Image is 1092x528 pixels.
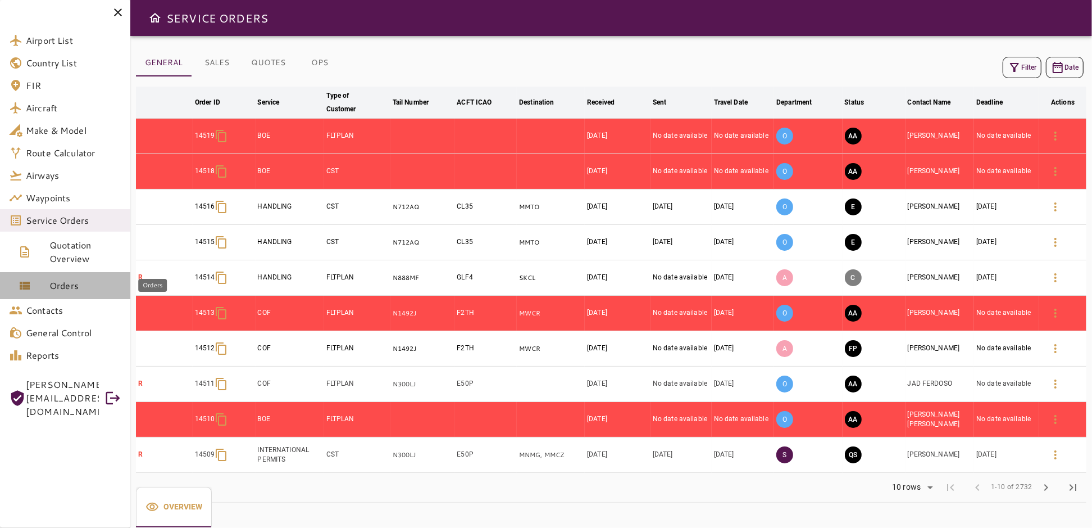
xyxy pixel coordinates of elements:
div: Type of Customer [326,89,374,116]
td: No date available [974,296,1039,331]
td: [PERSON_NAME] [906,189,974,225]
td: No date available [650,402,712,437]
div: Department [776,96,812,109]
span: Travel Date [714,96,762,109]
span: Sent [653,96,681,109]
span: Quotation Overview [49,238,121,265]
span: Previous Page [964,474,991,501]
td: [PERSON_NAME] [906,331,974,367]
td: [DATE] [712,437,774,473]
td: BOE [256,119,324,154]
p: 14514 [195,273,215,282]
td: [PERSON_NAME] [PERSON_NAME] [906,402,974,437]
button: AWAITING ASSIGNMENT [845,128,862,145]
button: FINAL PREPARATION [845,340,862,357]
td: [DATE] [585,154,650,189]
button: QUOTES [242,49,294,76]
span: Airport List [26,34,121,47]
td: No date available [712,154,774,189]
td: [PERSON_NAME] [906,296,974,331]
td: FLTPLAN [324,331,390,367]
td: No date available [650,331,712,367]
td: [DATE] [974,189,1039,225]
span: Deadline [976,96,1017,109]
div: Service [258,96,280,109]
td: [PERSON_NAME] [906,260,974,296]
td: [PERSON_NAME] [906,437,974,473]
td: No date available [974,119,1039,154]
button: Open drawer [144,7,166,29]
div: Orders [138,279,167,292]
p: 14510 [195,414,215,424]
td: No date available [974,402,1039,437]
div: Status [845,96,865,109]
span: Make & Model [26,124,121,137]
p: N712AQ [393,202,453,212]
span: Status [845,96,879,109]
button: Details [1042,123,1069,150]
td: HANDLING [256,260,324,296]
td: FLTPLAN [324,402,390,437]
div: Sent [653,96,667,109]
td: [DATE] [974,260,1039,296]
td: F2TH [454,296,517,331]
td: [DATE] [650,437,712,473]
td: [DATE] [650,189,712,225]
p: N888MF [393,273,453,283]
span: 1-10 of 2732 [991,482,1032,493]
td: [DATE] [585,119,650,154]
td: [DATE] [585,367,650,402]
td: COF [256,367,324,402]
span: Waypoints [26,191,121,205]
p: N1492J [393,309,453,318]
td: [DATE] [974,225,1039,260]
td: No date available [974,331,1039,367]
td: [DATE] [585,402,650,437]
div: 10 rows [885,479,937,496]
p: O [776,376,793,392]
p: 14515 [195,237,215,247]
div: Destination [519,96,554,109]
p: N1492J [393,344,453,354]
span: Reports [26,349,121,362]
span: Next Page [1032,474,1059,501]
span: Airways [26,169,121,182]
p: N712AQ [393,238,453,247]
td: [DATE] [712,296,774,331]
p: O [776,128,793,145]
td: F2TH [454,331,517,367]
h6: SERVICE ORDERS [166,9,268,27]
p: 14509 [195,450,215,459]
button: Details [1042,229,1069,256]
td: [PERSON_NAME] [906,154,974,189]
button: Details [1042,300,1069,327]
div: basic tabs example [136,49,345,76]
td: No date available [974,154,1039,189]
div: Order ID [195,96,220,109]
td: [DATE] [585,296,650,331]
p: MNMG, MMCZ [519,450,583,460]
td: No date available [712,402,774,437]
td: [DATE] [585,189,650,225]
button: Filter [1003,57,1041,78]
div: ACFT ICAO [457,96,492,109]
td: CL35 [454,189,517,225]
span: First Page [937,474,964,501]
td: [DATE] [712,189,774,225]
td: No date available [650,119,712,154]
span: General Control [26,326,121,340]
span: Last Page [1059,474,1086,501]
span: Received [587,96,629,109]
td: CST [324,189,390,225]
td: No date available [650,260,712,296]
td: E50P [454,437,517,473]
button: Details [1042,335,1069,362]
span: chevron_right [1039,481,1053,494]
p: O [776,305,793,322]
td: [DATE] [974,437,1039,473]
div: Travel Date [714,96,748,109]
span: Contact Name [908,96,966,109]
p: R [138,379,190,389]
span: Tail Number [393,96,443,109]
p: N300LJ [393,450,453,460]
